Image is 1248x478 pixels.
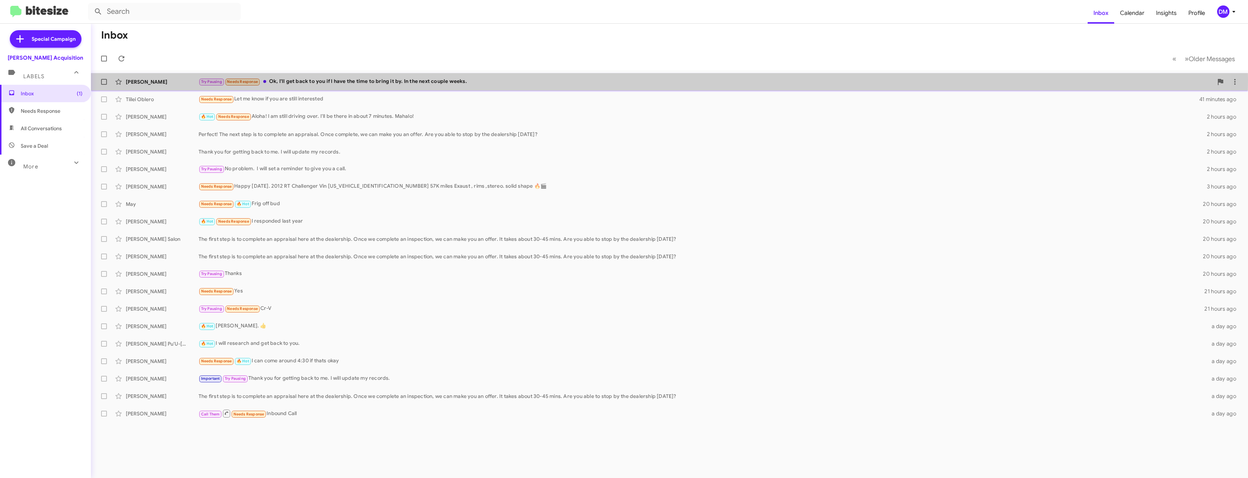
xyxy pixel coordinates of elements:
button: Next [1180,51,1239,66]
div: Tiilei Oblero [126,96,199,103]
span: Needs Response [201,184,232,189]
span: 🔥 Hot [237,202,249,206]
div: [PERSON_NAME]. 👍 [199,322,1203,330]
div: Thank you for getting back to me. I will update my records. [199,148,1203,155]
div: [PERSON_NAME] Salon [126,235,199,243]
div: a day ago [1203,375,1242,382]
span: » [1185,54,1189,63]
span: Needs Response [201,202,232,206]
a: Special Campaign [10,30,81,48]
div: The first step is to complete an appraisal here at the dealership. Once we complete an inspection... [199,253,1203,260]
span: 🔥 Hot [237,359,249,363]
div: Happy [DATE]. 2012 RT Challenger Vin [US_VEHICLE_IDENTIFICATION_NUMBER] 57K miles Exaust , rims ,... [199,182,1203,191]
span: Try Pausing [201,167,222,171]
h1: Inbox [101,29,128,41]
div: [PERSON_NAME] [126,78,199,85]
div: a day ago [1203,323,1242,330]
div: The first step is to complete an appraisal here at the dealership. Once we complete an inspection... [199,393,1203,400]
div: [PERSON_NAME] [126,410,199,417]
div: No problem. I will set a reminder to give you a call. [199,165,1203,173]
div: 20 hours ago [1203,253,1242,260]
nav: Page navigation example [1168,51,1239,66]
div: a day ago [1203,410,1242,417]
button: DM [1211,5,1240,18]
span: Needs Response [201,289,232,294]
span: Try Pausing [201,271,222,276]
div: I can come around 4:30 if thats okay [199,357,1203,365]
div: [PERSON_NAME] [126,183,199,190]
div: Perfect! The next step is to complete an appraisal. Once complete, we can make you an offer. Are ... [199,131,1203,138]
span: Needs Response [201,97,232,101]
span: Needs Response [218,114,249,119]
div: Thanks [199,270,1203,278]
span: « [1172,54,1176,63]
span: Save a Deal [21,142,48,150]
div: [PERSON_NAME] [126,218,199,225]
div: DM [1217,5,1229,18]
div: Frig off bud [199,200,1203,208]
div: [PERSON_NAME] [126,113,199,120]
div: a day ago [1203,340,1242,347]
span: 🔥 Hot [201,114,213,119]
div: a day ago [1203,393,1242,400]
div: Yes [199,287,1203,295]
div: 21 hours ago [1203,288,1242,295]
span: Needs Response [227,79,258,84]
div: 2 hours ago [1203,113,1242,120]
span: Try Pausing [201,79,222,84]
div: [PERSON_NAME] Pu'U-[PERSON_NAME] [126,340,199,347]
span: (1) [77,90,83,97]
span: Special Campaign [32,35,76,43]
span: Older Messages [1189,55,1235,63]
div: May [126,200,199,208]
span: 🔥 Hot [201,324,213,328]
span: 🔥 Hot [201,341,213,346]
div: 41 minutes ago [1199,96,1242,103]
span: All Conversations [21,125,62,132]
div: Aloha! I am still driving over. I'll be there in about 7 minutes. Mahalo! [199,112,1203,121]
button: Previous [1168,51,1181,66]
span: Needs Response [21,107,83,115]
a: Profile [1183,3,1211,24]
div: a day ago [1203,358,1242,365]
span: Try Pausing [201,306,222,311]
div: [PERSON_NAME] [126,358,199,365]
div: [PERSON_NAME] Acquisition [8,54,83,61]
div: The first step is to complete an appraisal here at the dealership. Once we complete an inspection... [199,235,1203,243]
div: 20 hours ago [1203,200,1242,208]
div: 2 hours ago [1203,148,1242,155]
a: Inbox [1088,3,1114,24]
div: 2 hours ago [1203,131,1242,138]
div: Ok, I'll get back to you if I have the time to bring it by. In the next couple weeks. [199,77,1213,86]
span: 🔥 Hot [201,219,213,224]
div: 20 hours ago [1203,218,1242,225]
span: Call Them [201,412,220,417]
span: More [23,163,38,170]
div: I responded last year [199,217,1203,226]
div: Inbound Call [199,409,1203,418]
div: [PERSON_NAME] [126,288,199,295]
span: Needs Response [218,219,249,224]
span: Inbox [21,90,83,97]
div: 20 hours ago [1203,270,1242,278]
a: Calendar [1114,3,1150,24]
input: Search [88,3,241,20]
div: 21 hours ago [1203,305,1242,312]
span: Important [201,376,220,381]
div: 20 hours ago [1203,235,1242,243]
div: Thank you for getting back to me. I will update my records. [199,374,1203,383]
div: [PERSON_NAME] [126,166,199,173]
div: Cr-V [199,304,1203,313]
div: [PERSON_NAME] [126,323,199,330]
div: [PERSON_NAME] [126,305,199,312]
div: Let me know if you are still interested [199,95,1199,103]
div: [PERSON_NAME] [126,131,199,138]
span: Needs Response [201,359,232,363]
div: [PERSON_NAME] [126,375,199,382]
span: Needs Response [233,412,264,417]
a: Insights [1150,3,1183,24]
